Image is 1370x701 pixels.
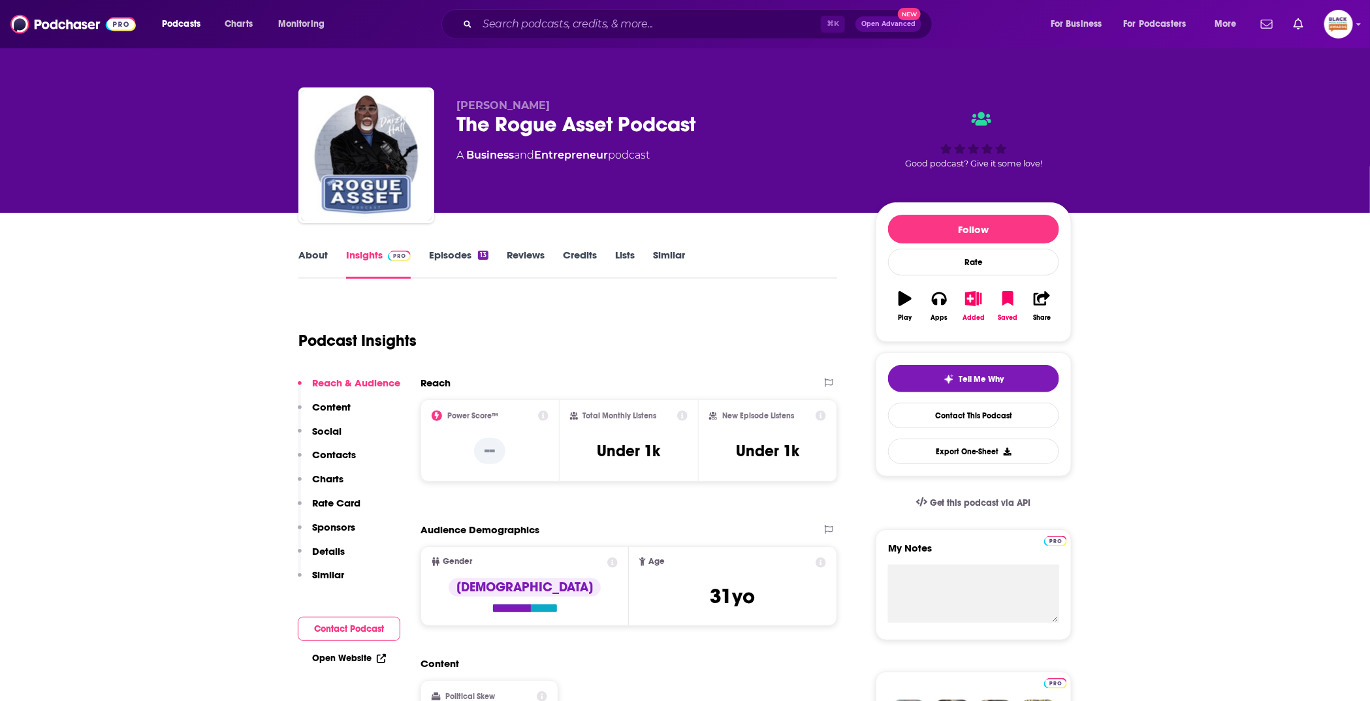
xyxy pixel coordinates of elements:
span: Tell Me Why [959,374,1004,384]
button: Details [298,545,345,569]
button: tell me why sparkleTell Me Why [888,365,1059,392]
img: The Rogue Asset Podcast [301,90,432,221]
button: Similar [298,569,344,593]
div: Saved [998,314,1017,322]
span: Logged in as blackpodcastingawards [1324,10,1353,39]
p: Social [312,425,342,437]
p: Reach & Audience [312,377,400,389]
div: Rate [888,249,1059,275]
img: Podchaser Pro [1044,678,1067,689]
button: Contacts [298,448,356,473]
div: Play [899,314,912,322]
button: Content [298,401,351,425]
a: Entrepreneur [534,149,608,161]
button: Apps [922,283,956,330]
a: Show notifications dropdown [1288,13,1309,35]
a: Charts [216,14,261,35]
a: Reviews [507,249,545,279]
span: Open Advanced [861,21,916,27]
p: -- [474,438,505,464]
img: Podchaser - Follow, Share and Rate Podcasts [10,12,136,37]
p: Details [312,545,345,557]
label: My Notes [888,542,1059,565]
button: open menu [153,14,217,35]
button: Charts [298,473,343,497]
div: 13 [478,251,488,260]
h2: Political Skew [446,692,496,701]
h2: Audience Demographics [421,523,539,536]
button: open menu [1205,14,1253,35]
h3: Under 1k [736,441,799,461]
span: For Business [1051,15,1102,33]
span: Get this podcast via API [930,497,1031,508]
span: More [1215,15,1237,33]
button: Saved [991,283,1025,330]
button: Rate Card [298,497,360,521]
span: 31 yo [710,584,756,609]
a: Contact This Podcast [888,403,1059,428]
img: Podchaser Pro [388,251,411,261]
div: Apps [931,314,948,322]
button: Play [888,283,922,330]
span: New [898,8,921,20]
a: Pro website [1044,676,1067,689]
a: About [298,249,328,279]
a: Pro website [1044,534,1067,546]
p: Sponsors [312,521,355,533]
a: Show notifications dropdown [1256,13,1278,35]
button: open menu [1115,14,1205,35]
input: Search podcasts, credits, & more... [477,14,821,35]
button: Contact Podcast [298,617,400,641]
a: Business [466,149,514,161]
span: Good podcast? Give it some love! [905,159,1042,168]
a: Episodes13 [429,249,488,279]
button: Reach & Audience [298,377,400,401]
span: Charts [225,15,253,33]
span: Monitoring [278,15,325,33]
span: Podcasts [162,15,200,33]
p: Contacts [312,448,356,461]
button: open menu [1042,14,1119,35]
h2: Power Score™ [447,411,498,420]
button: Show profile menu [1324,10,1353,39]
span: and [514,149,534,161]
button: Open AdvancedNew [855,16,921,32]
div: [DEMOGRAPHIC_DATA] [449,578,601,597]
h2: Content [421,657,827,670]
button: Follow [888,215,1059,243]
a: Lists [615,249,635,279]
div: A podcast [456,148,650,163]
button: Share [1025,283,1059,330]
img: tell me why sparkle [944,374,954,384]
a: Similar [653,249,685,279]
p: Content [312,401,351,413]
div: Search podcasts, credits, & more... [454,9,945,39]
button: Social [298,425,342,449]
div: Good podcast? Give it some love! [876,99,1072,180]
h1: Podcast Insights [298,331,417,350]
h2: Total Monthly Listens [583,411,657,420]
span: Gender [443,557,472,566]
div: Share [1033,314,1051,322]
a: Open Website [312,653,386,664]
span: [PERSON_NAME] [456,99,550,112]
h2: Reach [421,377,451,389]
span: ⌘ K [821,16,845,33]
div: Added [963,314,985,322]
h3: Under 1k [597,441,660,461]
img: Podchaser Pro [1044,536,1067,546]
span: Age [648,557,665,566]
span: For Podcasters [1124,15,1187,33]
a: Credits [563,249,597,279]
button: Sponsors [298,521,355,545]
h2: New Episode Listens [722,411,794,420]
a: Get this podcast via API [906,487,1042,519]
img: User Profile [1324,10,1353,39]
p: Similar [312,569,344,581]
a: InsightsPodchaser Pro [346,249,411,279]
button: open menu [269,14,342,35]
p: Charts [312,473,343,485]
button: Added [957,283,991,330]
